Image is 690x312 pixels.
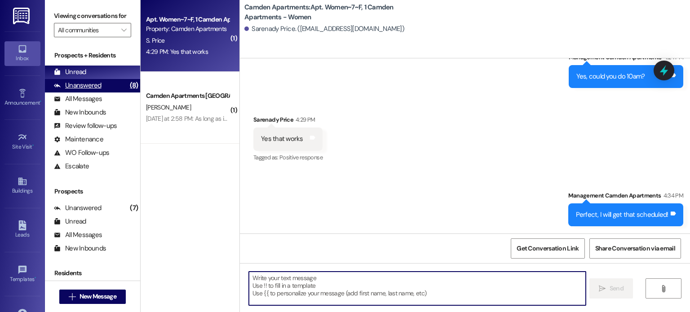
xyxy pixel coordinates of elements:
div: All Messages [54,94,102,104]
div: Tagged as: [253,151,323,164]
span: Share Conversation via email [595,244,675,253]
div: Maintenance [54,135,103,144]
div: Unread [54,217,86,226]
div: Management Camden Apartments [568,191,683,203]
b: Camden Apartments: Apt. Women~7~F, 1 Camden Apartments - Women [244,3,424,22]
button: Share Conversation via email [589,238,681,259]
button: New Message [59,290,126,304]
div: 4:34 PM [661,191,683,200]
div: All Messages [54,230,102,240]
div: Yes, could you do 10am? [576,72,645,81]
div: 4:29 PM: Yes that works [146,48,208,56]
span: • [35,275,36,281]
input: All communities [58,23,117,37]
span: Get Conversation Link [517,244,579,253]
div: Management Camden Apartments [569,53,683,65]
div: Sarenady Price. ([EMAIL_ADDRESS][DOMAIN_NAME]) [244,24,404,34]
a: Site Visit • [4,130,40,154]
span: S. Price [146,36,164,44]
span: Send [610,284,624,293]
div: Camden Apartments [GEOGRAPHIC_DATA] [146,91,229,101]
a: Templates • [4,262,40,286]
span: New Message [80,292,116,301]
a: Inbox [4,41,40,66]
span: Positive response [279,154,323,161]
button: Get Conversation Link [511,238,584,259]
div: WO Follow-ups [54,148,109,158]
div: (8) [128,79,140,92]
img: ResiDesk Logo [13,8,31,24]
button: Send [589,278,633,299]
a: Leads [4,218,40,242]
div: Property: Camden Apartments [146,24,229,34]
div: New Inbounds [54,244,106,253]
label: Viewing conversations for [54,9,131,23]
div: 4:29 PM [293,115,315,124]
div: Sarenady Price [253,115,323,127]
span: • [32,142,34,149]
span: [PERSON_NAME] [146,103,191,111]
a: Buildings [4,174,40,198]
div: (7) [128,201,140,215]
div: [DATE] at 2:58 PM: As long as it meets our requirements for renters insurance, yes, I would credi... [146,114,609,123]
i:  [660,285,667,292]
div: Residents [45,268,140,278]
div: Yes that works [261,134,303,144]
div: Apt. Women~7~F, 1 Camden Apartments - Women [146,15,229,24]
div: Prospects + Residents [45,51,140,60]
div: Unread [54,67,86,77]
div: New Inbounds [54,108,106,117]
div: Unanswered [54,81,102,90]
i:  [121,26,126,34]
div: Prospects [45,187,140,196]
span: • [40,98,41,105]
i:  [599,285,606,292]
div: Review follow-ups [54,121,117,131]
div: Perfect, I will get that scheduled! [576,210,668,220]
div: Escalate [54,162,89,171]
div: Unanswered [54,203,102,213]
i:  [69,293,75,300]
